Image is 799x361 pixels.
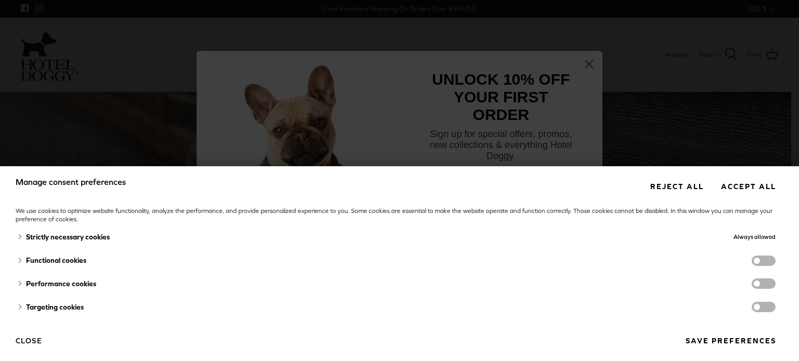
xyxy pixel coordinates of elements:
button: Accept all [713,177,783,196]
div: We use cookies to optimize website functionality, analyze the performance, and provide personaliz... [16,207,783,224]
div: Targeting cookies [16,296,548,319]
div: Strictly necessary cookies [16,225,548,249]
label: performance cookies [752,278,776,289]
span: Always allowed [733,234,776,240]
div: Performance cookies [16,272,548,296]
div: Always allowed [548,225,776,249]
button: Reject all [642,177,711,196]
div: Functional cookies [16,249,548,272]
button: Close [16,332,42,350]
button: Save preferences [678,331,783,351]
label: targeting cookies [752,302,776,312]
span: Manage consent preferences [16,177,126,186]
label: functionality cookies [752,256,776,266]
